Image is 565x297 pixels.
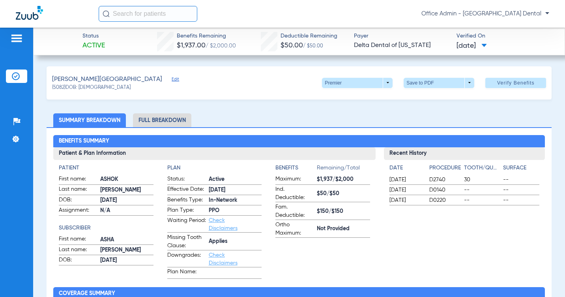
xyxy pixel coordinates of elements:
[167,251,206,267] span: Downgrades:
[133,113,191,127] li: Full Breakdown
[100,186,153,194] span: [PERSON_NAME]
[209,237,262,246] span: Applies
[275,221,314,237] span: Ortho Maximum:
[177,32,236,40] span: Benefits Remaining
[389,176,423,184] span: [DATE]
[100,175,153,184] span: ASHOK
[167,206,206,216] span: Plan Type:
[172,77,179,84] span: Edit
[354,32,450,40] span: Payer
[389,164,423,175] app-breakdown-title: Date
[16,6,43,20] img: Zuub Logo
[167,216,206,232] span: Waiting Period:
[456,32,552,40] span: Verified On
[322,78,393,88] button: Premier
[275,185,314,202] span: Ind. Deductible:
[303,44,323,49] span: / $50.00
[464,196,500,204] span: --
[103,10,110,17] img: Search Icon
[354,41,450,51] span: Delta Dental of [US_STATE]
[209,175,262,184] span: Active
[59,185,97,195] span: Last name:
[464,176,500,184] span: 30
[485,78,546,88] button: Verify Benefits
[464,186,500,194] span: --
[53,113,126,127] li: Summary Breakdown
[281,42,303,49] span: $50.00
[10,34,23,43] img: hamburger-icon
[209,196,262,205] span: In-Network
[82,41,105,51] span: Active
[52,75,162,85] span: [PERSON_NAME][GEOGRAPHIC_DATA]
[59,246,97,255] span: Last name:
[275,203,314,220] span: Fam. Deductible:
[429,176,462,184] span: D2740
[100,256,153,265] span: [DATE]
[59,224,153,232] h4: Subscriber
[59,235,97,244] span: First name:
[167,196,206,205] span: Benefits Type:
[100,246,153,254] span: [PERSON_NAME]
[100,207,153,215] span: N/A
[82,32,105,40] span: Status
[281,32,337,40] span: Deductible Remaining
[206,43,236,49] span: / $2,000.00
[384,147,545,160] h3: Recent History
[497,80,535,86] span: Verify Benefits
[99,6,197,22] input: Search for patients
[209,207,262,215] span: PPO
[526,259,565,297] iframe: Chat Widget
[167,185,206,195] span: Effective Date:
[429,196,462,204] span: D0220
[167,268,206,278] span: Plan Name:
[429,164,462,175] app-breakdown-title: Procedure
[429,164,462,172] h4: Procedure
[167,175,206,184] span: Status:
[503,186,539,194] span: --
[503,176,539,184] span: --
[167,164,262,172] h4: Plan
[275,175,314,184] span: Maximum:
[429,186,462,194] span: D0140
[52,85,131,92] span: (5082) DOB: [DEMOGRAPHIC_DATA]
[404,78,474,88] button: Save to PDF
[317,190,370,198] span: $50/$50
[389,164,423,172] h4: Date
[503,196,539,204] span: --
[167,233,206,250] span: Missing Tooth Clause:
[456,41,487,51] span: [DATE]
[59,256,97,265] span: DOB:
[59,175,97,184] span: First name:
[53,147,375,160] h3: Patient & Plan Information
[100,196,153,205] span: [DATE]
[275,164,317,172] h4: Benefits
[177,42,206,49] span: $1,937.00
[464,164,500,175] app-breakdown-title: Tooth/Quad
[317,164,370,175] span: Remaining/Total
[317,225,370,233] span: Not Provided
[389,196,423,204] span: [DATE]
[59,196,97,205] span: DOB:
[503,164,539,172] h4: Surface
[53,135,545,148] h2: Benefits Summary
[464,164,500,172] h4: Tooth/Quad
[275,164,317,175] app-breakdown-title: Benefits
[59,206,97,216] span: Assignment:
[100,236,153,244] span: ASHA
[59,164,153,172] h4: Patient
[421,10,549,18] span: Office Admin - [GEOGRAPHIC_DATA] Dental
[209,218,238,231] a: Check Disclaimers
[209,252,238,266] a: Check Disclaimers
[317,175,370,184] span: $1,937/$2,000
[503,164,539,175] app-breakdown-title: Surface
[389,186,423,194] span: [DATE]
[317,207,370,216] span: $150/$150
[209,186,262,194] span: [DATE]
